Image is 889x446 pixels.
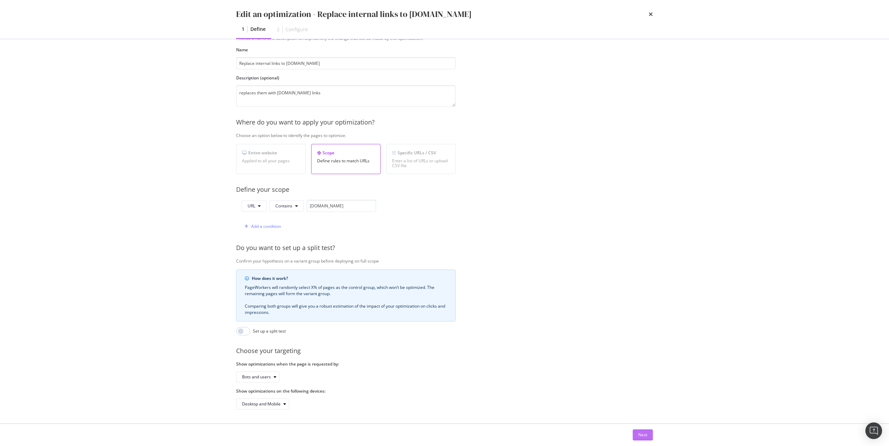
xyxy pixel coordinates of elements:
div: Define [250,26,266,33]
div: Do you want to set up a split test? [236,243,687,252]
div: times [649,8,653,20]
textarea: replaces them with [DOMAIN_NAME] links [236,85,456,107]
div: Configure [285,26,308,33]
div: How does it work? [252,275,447,282]
button: Desktop and Mobile [236,398,289,410]
div: Set up a split test [253,328,286,334]
div: Choose your targeting [236,346,687,355]
label: Description (optional) [236,75,456,81]
div: Define your scope [236,185,687,194]
button: Add a condition [242,221,281,232]
div: Desktop and Mobile [242,402,281,406]
span: Contains [275,203,292,209]
button: Contains [269,200,304,212]
div: Open Intercom Messenger [865,422,882,439]
div: Scope [317,150,375,156]
div: Applied to all your pages [242,158,300,163]
label: Show optimizations on the following devices: [236,388,456,394]
div: Where do you want to apply your optimization? [236,118,687,127]
button: Next [633,429,653,440]
div: Confirm your hypothesis on a variant group before deploying on full scope [236,258,687,264]
div: 1 [242,26,244,33]
div: Specific URLs / CSV [392,150,450,156]
div: 2 [277,26,280,33]
div: info banner [236,269,456,321]
label: Name [236,47,456,53]
button: Bots and users [236,371,280,383]
div: Add a condition [251,223,281,229]
div: Define rules to match URLs [317,158,375,163]
div: PageWorkers will randomly select X% of pages as the control group, which won’t be optimized. The ... [245,284,447,316]
label: Show optimizations when the page is requested by: [236,361,456,367]
button: URL [242,200,267,212]
div: Next [638,432,647,438]
span: URL [248,203,255,209]
div: Entire website [242,150,300,156]
div: Bots and users [242,375,271,379]
div: Enter a list of URLs or upload CSV file [392,158,450,168]
input: Enter an optimization name to easily find it back [236,57,456,69]
div: Edit an optimization - Replace internal links to [DOMAIN_NAME] [236,8,472,20]
div: Choose an option below to identify the pages to optimize. [236,132,687,138]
